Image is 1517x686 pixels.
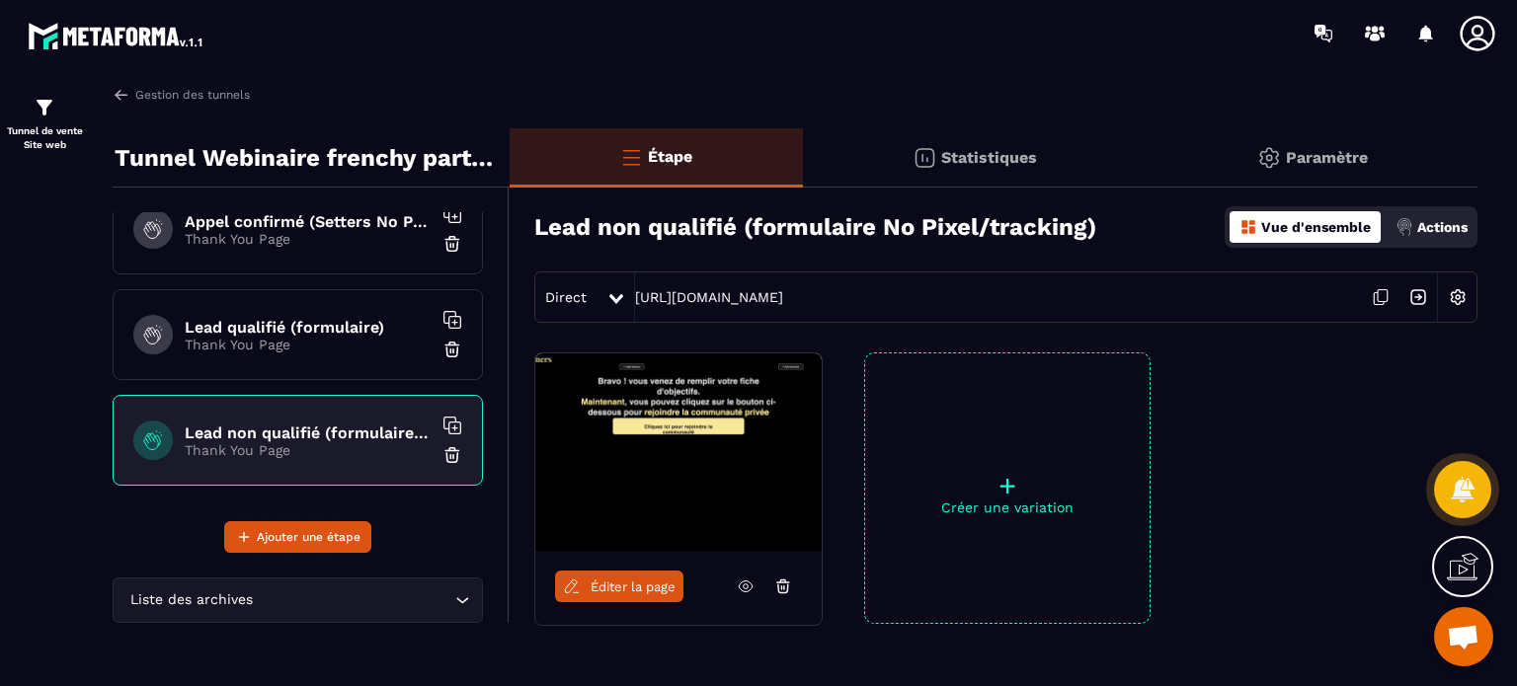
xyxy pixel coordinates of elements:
[865,499,1150,515] p: Créer une variation
[185,231,432,247] p: Thank You Page
[545,289,587,305] span: Direct
[619,145,643,169] img: bars-o.4a397970.svg
[1399,278,1437,316] img: arrow-next.bcc2205e.svg
[113,86,130,104] img: arrow
[185,337,432,352] p: Thank You Page
[185,318,432,337] h6: Lead qualifié (formulaire)
[1417,219,1468,235] p: Actions
[5,124,84,152] p: Tunnel de vente Site web
[185,442,432,458] p: Thank You Page
[442,234,462,254] img: trash
[1239,218,1257,236] img: dashboard-orange.40269519.svg
[1396,218,1413,236] img: actions.d6e523a2.png
[534,213,1096,241] h3: Lead non qualifié (formulaire No Pixel/tracking)
[535,353,822,551] img: image
[33,96,56,119] img: formation
[257,527,360,547] span: Ajouter une étape
[185,212,432,231] h6: Appel confirmé (Setters No Pixel/tracking)
[1286,148,1368,167] p: Paramètre
[648,147,692,166] p: Étape
[1439,278,1477,316] img: setting-w.858f3a88.svg
[125,589,257,611] span: Liste des archives
[865,472,1150,499] p: +
[913,146,936,170] img: stats.20deebd0.svg
[442,445,462,465] img: trash
[555,571,683,602] a: Éditer la page
[1434,607,1493,666] a: Ouvrir le chat
[442,340,462,359] img: trash
[115,138,495,178] p: Tunnel Webinaire frenchy partners
[941,148,1037,167] p: Statistiques
[1257,146,1281,170] img: setting-gr.5f69749f.svg
[635,289,783,305] a: [URL][DOMAIN_NAME]
[1261,219,1371,235] p: Vue d'ensemble
[113,86,250,104] a: Gestion des tunnels
[5,81,84,167] a: formationformationTunnel de vente Site web
[591,579,676,594] span: Éditer la page
[224,521,371,553] button: Ajouter une étape
[28,18,205,53] img: logo
[185,423,432,442] h6: Lead non qualifié (formulaire No Pixel/tracking)
[113,577,483,623] div: Search for option
[257,589,450,611] input: Search for option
